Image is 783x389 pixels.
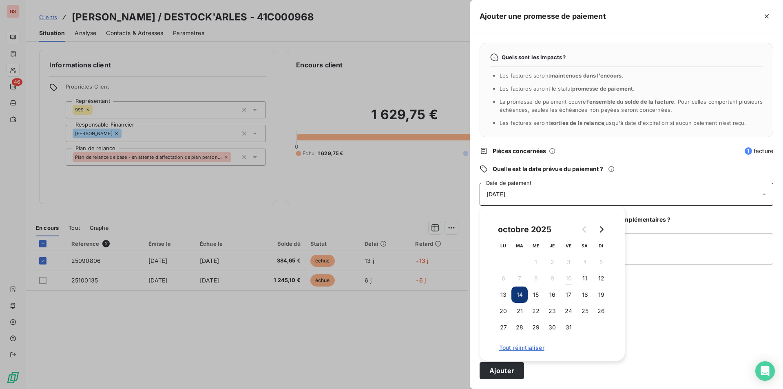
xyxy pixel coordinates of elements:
[577,287,593,303] button: 18
[550,120,604,126] span: sorties de la relance
[755,361,775,381] div: Open Intercom Messenger
[560,287,577,303] button: 17
[745,147,752,155] span: 1
[745,147,773,155] span: facture
[499,345,605,351] span: Tout réinitialiser
[593,303,609,319] button: 26
[493,165,603,173] span: Quelle est la date prévue du paiement ?
[560,319,577,336] button: 31
[593,270,609,287] button: 12
[528,319,544,336] button: 29
[577,303,593,319] button: 25
[586,98,675,105] span: l’ensemble du solde de la facture
[577,270,593,287] button: 11
[544,238,560,254] th: jeudi
[544,270,560,287] button: 9
[495,223,554,236] div: octobre 2025
[480,11,606,22] h5: Ajouter une promesse de paiement
[500,98,763,113] span: La promesse de paiement couvre . Pour celles comportant plusieurs échéances, seules les échéances...
[511,287,528,303] button: 14
[495,238,511,254] th: lundi
[577,254,593,270] button: 4
[500,72,624,79] span: Les factures seront .
[544,319,560,336] button: 30
[577,221,593,238] button: Go to previous month
[528,254,544,270] button: 1
[511,238,528,254] th: mardi
[544,287,560,303] button: 16
[593,238,609,254] th: dimanche
[560,270,577,287] button: 10
[487,191,505,198] span: [DATE]
[495,319,511,336] button: 27
[560,238,577,254] th: vendredi
[593,287,609,303] button: 19
[500,120,746,126] span: Les factures seront jusqu'à date d'expiration si aucun paiement n’est reçu.
[495,287,511,303] button: 13
[528,238,544,254] th: mercredi
[572,85,633,92] span: promesse de paiement
[577,238,593,254] th: samedi
[511,270,528,287] button: 7
[500,85,635,92] span: Les factures auront le statut .
[560,254,577,270] button: 3
[550,72,622,79] span: maintenues dans l’encours
[593,221,609,238] button: Go to next month
[544,303,560,319] button: 23
[493,147,546,155] span: Pièces concernées
[495,270,511,287] button: 6
[528,303,544,319] button: 22
[511,319,528,336] button: 28
[495,303,511,319] button: 20
[593,254,609,270] button: 5
[560,303,577,319] button: 24
[528,270,544,287] button: 8
[528,287,544,303] button: 15
[511,303,528,319] button: 21
[544,254,560,270] button: 2
[502,54,566,60] span: Quels sont les impacts ?
[480,362,524,379] button: Ajouter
